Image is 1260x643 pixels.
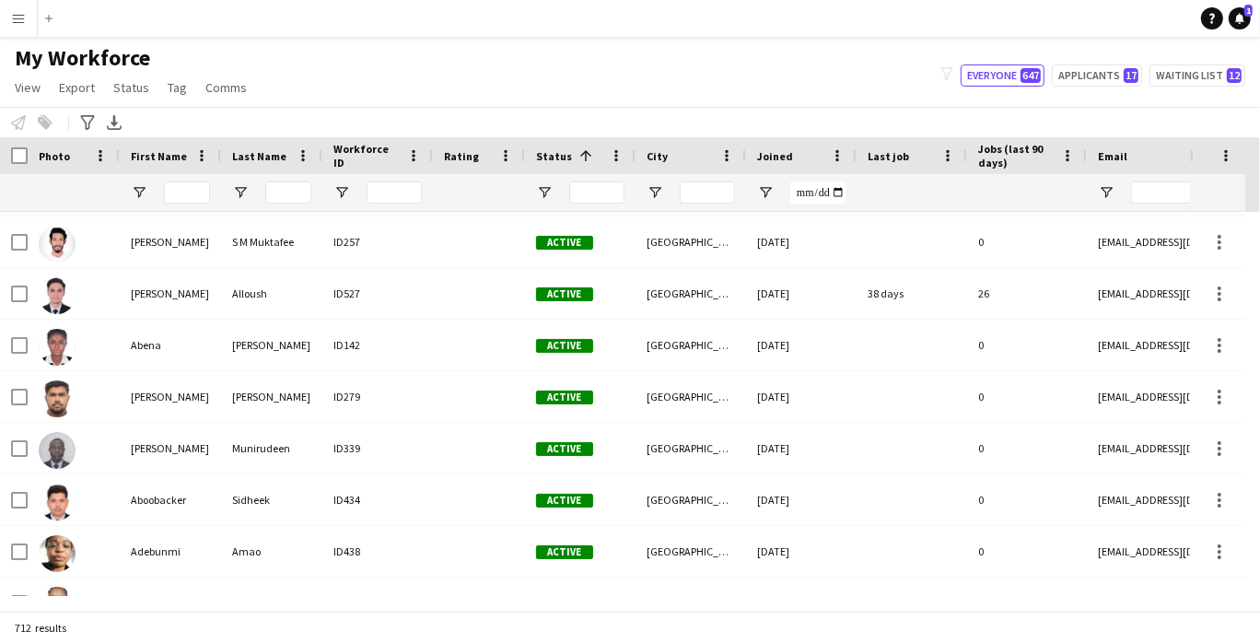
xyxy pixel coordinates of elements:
[536,339,593,353] span: Active
[120,320,221,370] div: Abena
[221,474,322,525] div: Sidheek
[1021,68,1041,83] span: 647
[39,380,76,417] img: Abhinav George
[322,526,433,577] div: ID438
[746,474,857,525] div: [DATE]
[221,423,322,473] div: Munirudeen
[636,423,746,473] div: [GEOGRAPHIC_DATA]
[746,423,857,473] div: [DATE]
[790,181,846,204] input: Joined Filter Input
[746,371,857,422] div: [DATE]
[961,64,1044,87] button: Everyone647
[322,371,433,422] div: ID279
[39,484,76,520] img: Aboobacker Sidheek
[59,79,95,96] span: Export
[120,216,221,267] div: [PERSON_NAME]
[746,578,857,628] div: [DATE]
[757,149,793,163] span: Joined
[221,578,322,628] div: Akinsanya
[106,76,157,99] a: Status
[322,216,433,267] div: ID257
[322,578,433,628] div: ID274
[536,442,593,456] span: Active
[39,226,76,263] img: Abdur Rahman S M Muktafee
[636,320,746,370] div: [GEOGRAPHIC_DATA]
[967,216,1087,267] div: 0
[7,76,48,99] a: View
[757,184,774,201] button: Open Filter Menu
[636,578,746,628] div: [GEOGRAPHIC_DATA]
[746,268,857,319] div: [DATE]
[103,111,125,134] app-action-btn: Export XLSX
[322,268,433,319] div: ID527
[1098,149,1127,163] span: Email
[131,149,187,163] span: First Name
[164,181,210,204] input: First Name Filter Input
[967,268,1087,319] div: 26
[221,320,322,370] div: [PERSON_NAME]
[367,181,422,204] input: Workforce ID Filter Input
[39,432,76,469] img: Abiodun Munirudeen
[978,142,1054,170] span: Jobs (last 90 days)
[647,149,668,163] span: City
[120,371,221,422] div: [PERSON_NAME]
[647,184,663,201] button: Open Filter Menu
[322,423,433,473] div: ID339
[536,494,593,508] span: Active
[1229,7,1251,29] a: 1
[444,149,479,163] span: Rating
[39,149,70,163] span: Photo
[967,371,1087,422] div: 0
[636,526,746,577] div: [GEOGRAPHIC_DATA]
[15,79,41,96] span: View
[205,79,247,96] span: Comms
[857,268,967,319] div: 38 days
[221,268,322,319] div: Alloush
[868,149,909,163] span: Last job
[221,371,322,422] div: [PERSON_NAME]
[636,216,746,267] div: [GEOGRAPHIC_DATA]
[333,142,400,170] span: Workforce ID
[967,474,1087,525] div: 0
[746,320,857,370] div: [DATE]
[536,545,593,559] span: Active
[120,526,221,577] div: Adebunmi
[232,184,249,201] button: Open Filter Menu
[39,587,76,624] img: Adenike Akinsanya
[536,287,593,301] span: Active
[39,329,76,366] img: Abena Amankwah
[536,391,593,404] span: Active
[76,111,99,134] app-action-btn: Advanced filters
[39,535,76,572] img: Adebunmi Amao
[1149,64,1245,87] button: Waiting list12
[198,76,254,99] a: Comms
[636,268,746,319] div: [GEOGRAPHIC_DATA]
[120,474,221,525] div: Aboobacker
[636,474,746,525] div: [GEOGRAPHIC_DATA]
[39,277,76,314] img: Abedel Rahman Alloush
[536,184,553,201] button: Open Filter Menu
[967,526,1087,577] div: 0
[746,526,857,577] div: [DATE]
[221,216,322,267] div: S M Muktafee
[160,76,194,99] a: Tag
[120,578,221,628] div: [PERSON_NAME]
[1098,184,1114,201] button: Open Filter Menu
[232,149,286,163] span: Last Name
[333,184,350,201] button: Open Filter Menu
[536,149,572,163] span: Status
[113,79,149,96] span: Status
[1052,64,1142,87] button: Applicants17
[15,44,150,72] span: My Workforce
[265,181,311,204] input: Last Name Filter Input
[1124,68,1138,83] span: 17
[967,578,1087,628] div: 0
[120,268,221,319] div: [PERSON_NAME]
[636,371,746,422] div: [GEOGRAPHIC_DATA]
[120,423,221,473] div: [PERSON_NAME]
[1244,5,1253,17] span: 1
[536,236,593,250] span: Active
[322,474,433,525] div: ID434
[221,526,322,577] div: Amao
[322,320,433,370] div: ID142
